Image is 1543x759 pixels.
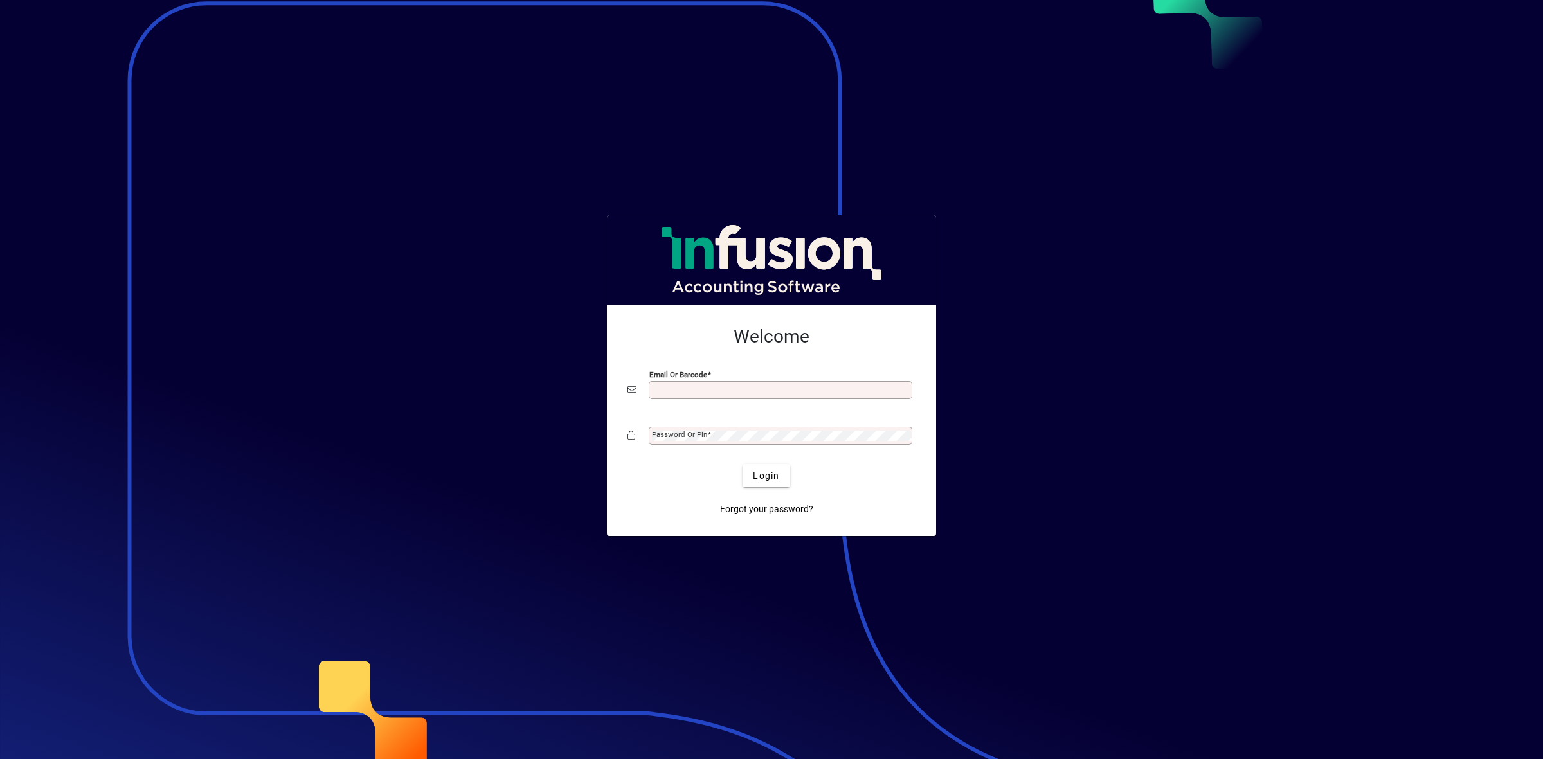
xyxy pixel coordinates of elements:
[715,497,818,521] a: Forgot your password?
[652,430,707,439] mat-label: Password or Pin
[627,326,916,348] h2: Welcome
[753,469,779,483] span: Login
[743,464,790,487] button: Login
[649,370,707,379] mat-label: Email or Barcode
[720,503,813,516] span: Forgot your password?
